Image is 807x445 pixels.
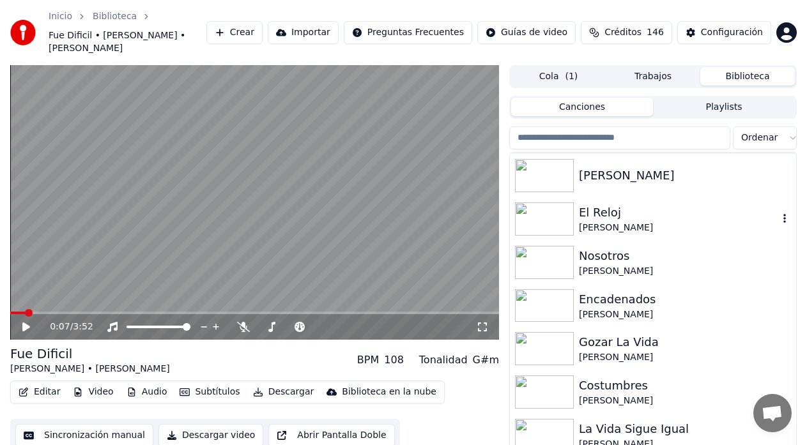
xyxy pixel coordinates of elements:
[677,21,771,44] button: Configuración
[384,352,404,368] div: 108
[604,26,642,39] span: Créditos
[73,321,93,333] span: 3:52
[248,383,319,401] button: Descargar
[647,26,664,39] span: 146
[93,10,137,23] a: Biblioteca
[49,29,206,55] span: Fue Dificil • [PERSON_NAME] • [PERSON_NAME]
[579,395,791,407] div: [PERSON_NAME]
[13,383,65,401] button: Editar
[419,352,468,368] div: Tonalidad
[579,351,791,364] div: [PERSON_NAME]
[357,352,379,368] div: BPM
[344,21,472,44] button: Preguntas Frecuentes
[579,290,791,308] div: Encadenados
[579,265,791,278] div: [PERSON_NAME]
[50,321,81,333] div: /
[579,167,791,185] div: [PERSON_NAME]
[653,98,795,116] button: Playlists
[581,21,672,44] button: Créditos146
[68,383,118,401] button: Video
[10,363,170,375] div: [PERSON_NAME] • [PERSON_NAME]
[477,21,576,44] button: Guías de video
[606,67,700,86] button: Trabajos
[10,20,36,45] img: youka
[579,333,791,351] div: Gozar La Vida
[579,377,791,395] div: Costumbres
[579,308,791,321] div: [PERSON_NAME]
[579,247,791,265] div: Nosotros
[121,383,173,401] button: Audio
[511,98,653,116] button: Canciones
[753,394,792,432] div: Öppna chatt
[565,70,578,83] span: ( 1 )
[700,67,795,86] button: Biblioteca
[268,21,339,44] button: Importar
[579,420,791,438] div: La Vida Sigue Igual
[174,383,245,401] button: Subtítulos
[741,132,778,144] span: Ordenar
[49,10,206,55] nav: breadcrumb
[50,321,70,333] span: 0:07
[49,10,72,23] a: Inicio
[10,345,170,363] div: Fue Dificil
[579,204,778,222] div: El Reloj
[511,67,606,86] button: Cola
[473,352,499,368] div: G#m
[342,386,436,398] div: Biblioteca en la nube
[579,222,778,234] div: [PERSON_NAME]
[701,26,763,39] div: Configuración
[206,21,263,44] button: Crear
